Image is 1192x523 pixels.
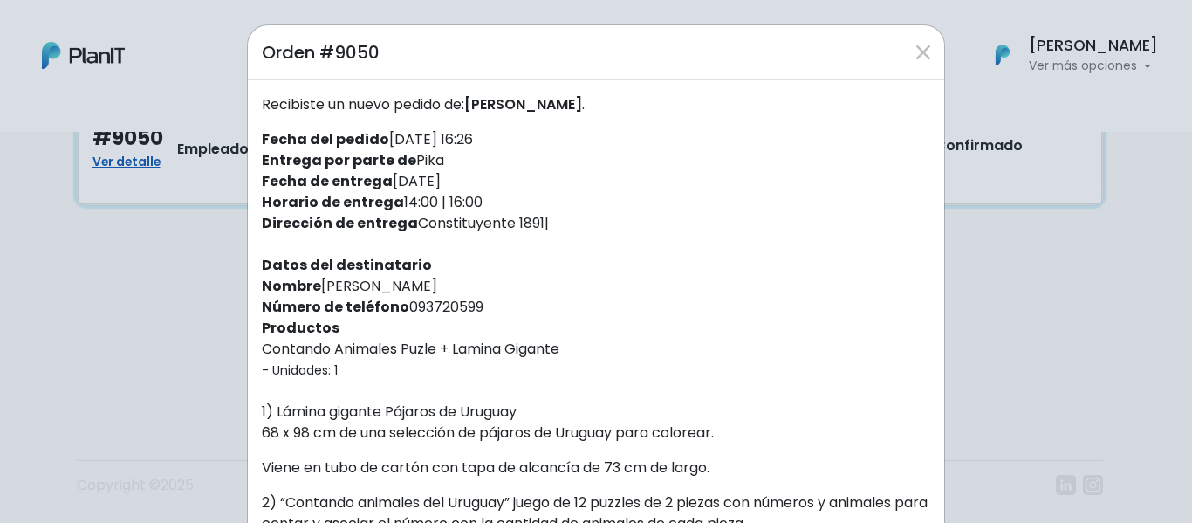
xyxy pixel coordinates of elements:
strong: Datos del destinatario [262,255,432,275]
div: ¿Necesitás ayuda? [90,17,251,51]
h5: Orden #9050 [262,39,380,65]
p: Recibiste un nuevo pedido de: . [262,94,930,115]
p: 1) Lámina gigante Pájaros de Uruguay 68 x 98 cm de una selección de pájaros de Uruguay para color... [262,402,930,444]
p: Viene en tubo de cartón con tapa de alcancía de 73 cm de largo. [262,458,930,478]
small: - Unidades: 1 [262,361,338,379]
button: Close [909,38,937,66]
strong: Horario de entrega [262,192,404,212]
strong: Fecha del pedido [262,129,389,149]
span: [PERSON_NAME] [464,94,582,114]
strong: Dirección de entrega [262,213,418,233]
strong: Nombre [262,276,321,296]
strong: Entrega por parte de [262,150,416,170]
strong: Productos [262,318,339,338]
label: Pika [262,150,444,171]
strong: Fecha de entrega [262,171,393,191]
strong: Número de teléfono [262,297,409,317]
